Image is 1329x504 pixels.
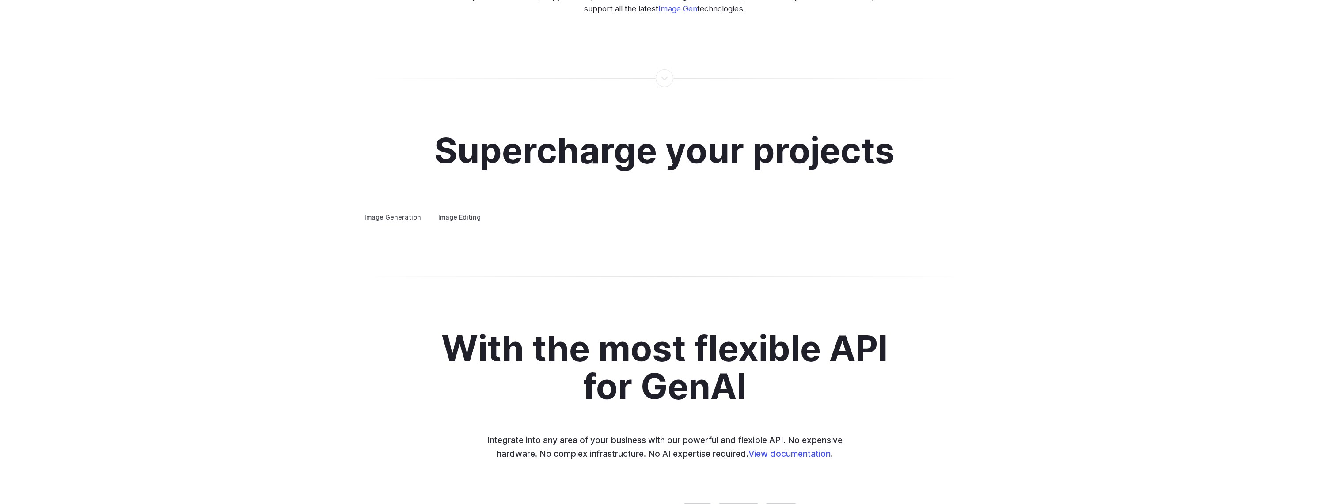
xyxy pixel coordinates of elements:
[434,131,895,169] h2: Supercharge your projects
[418,329,911,405] h2: With the most flexible API for GenAI
[431,209,488,225] label: Image Editing
[748,448,831,459] a: View documentation
[658,4,697,13] a: Image Gen
[481,433,848,460] p: Integrate into any area of your business with our powerful and flexible API. No expensive hardwar...
[357,209,429,225] label: Image Generation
